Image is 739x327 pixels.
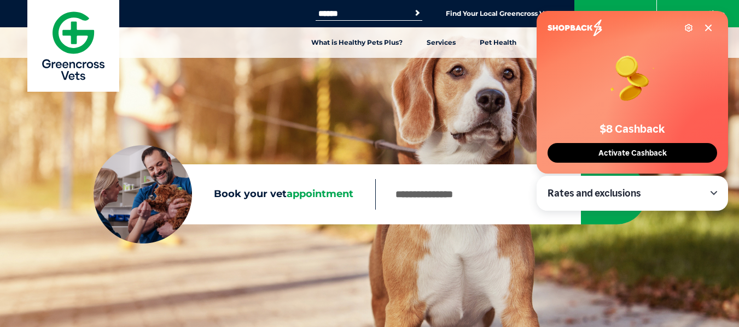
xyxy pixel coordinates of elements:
[446,9,551,18] a: Find Your Local Greencross Vet
[287,188,353,200] span: appointment
[412,8,423,19] button: Search
[415,27,468,58] a: Services
[468,27,528,58] a: Pet Health
[94,186,375,203] label: Book your vet
[299,27,415,58] a: What is Healthy Pets Plus?
[528,27,592,58] a: Pet Articles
